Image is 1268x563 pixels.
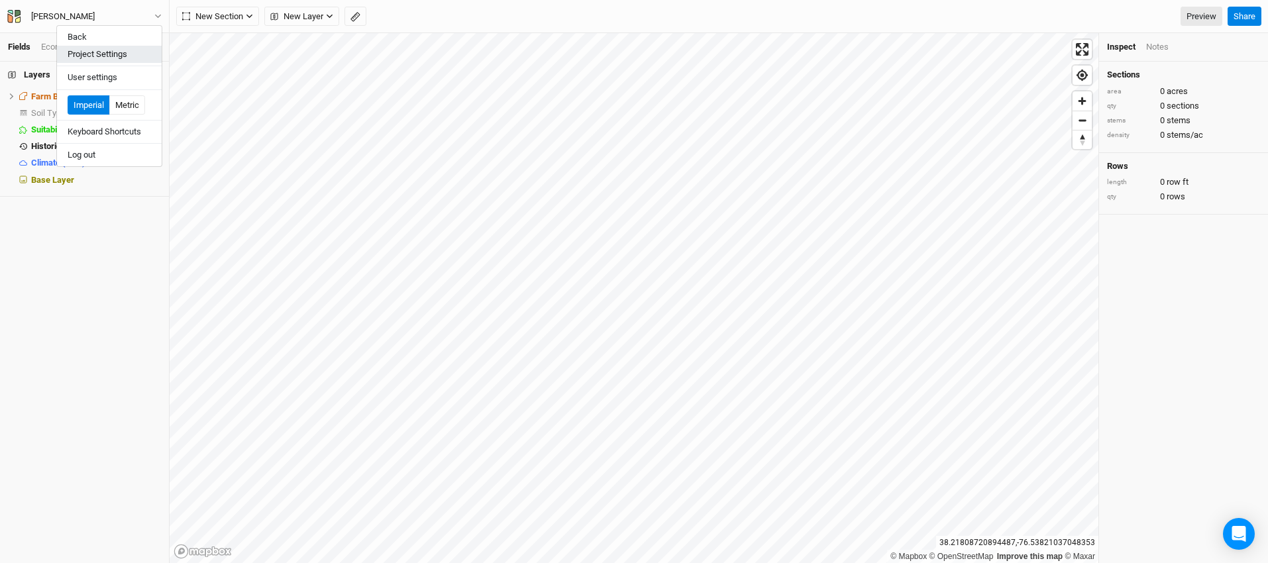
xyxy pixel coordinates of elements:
button: User settings [57,69,162,86]
button: New Layer [264,7,339,26]
div: Farm Boundary [31,91,161,102]
div: 0 [1107,129,1260,141]
button: Imperial [68,95,110,115]
span: rows [1167,191,1185,203]
button: Reset bearing to north [1073,130,1092,149]
button: Share [1228,7,1261,26]
div: length [1107,178,1153,187]
div: density [1107,130,1153,140]
button: Shortcut: M [344,7,366,26]
a: Maxar [1065,552,1095,561]
span: row ft [1167,176,1189,188]
span: Farm Boundary [31,91,89,101]
div: Suitability (U.S.) [31,125,161,135]
div: Open Intercom Messenger [1223,518,1255,550]
button: Enter fullscreen [1073,40,1092,59]
div: qty [1107,101,1153,111]
span: New Section [182,10,243,23]
div: 0 [1107,115,1260,127]
span: Soil Types & Attributes (U.S.) [31,108,138,118]
button: Metric [109,95,145,115]
span: Climate (U.S.) [31,158,85,168]
div: 0 [1107,100,1260,112]
div: Soil Types & Attributes (U.S.) [31,108,161,119]
button: Find my location [1073,66,1092,85]
button: Zoom out [1073,111,1092,130]
div: Economics [41,41,83,53]
h4: Sections [1107,70,1260,80]
div: 38.21808720894487 , -76.53821037048353 [936,536,1098,550]
span: Suitability (U.S.) [31,125,93,134]
a: Fields [8,42,30,52]
div: Charles Sasscer [31,10,95,23]
button: Log out [57,146,162,164]
div: Climate (U.S.) [31,158,161,168]
a: Preview [1181,7,1222,26]
button: New Section [176,7,259,26]
div: area [1107,87,1153,97]
span: Base Layer [31,175,74,185]
button: Back [57,28,162,46]
div: Inspect [1107,41,1136,53]
a: OpenStreetMap [929,552,994,561]
span: acres [1167,85,1188,97]
div: 0 [1107,85,1260,97]
h4: Rows [1107,161,1260,172]
div: 0 [1107,176,1260,188]
button: Project Settings [57,46,162,63]
canvas: Map [170,33,1098,563]
a: Mapbox logo [174,544,232,559]
span: stems [1167,115,1190,127]
span: sections [1167,100,1199,112]
div: qty [1107,192,1153,202]
span: Reset bearing to north [1073,130,1092,149]
button: Zoom in [1073,91,1092,111]
div: Base Layer [31,175,161,185]
button: Keyboard Shortcuts [57,123,162,140]
div: 0 [1107,191,1260,203]
a: Mapbox [890,552,927,561]
span: Historical Land Use (U.S.) [31,141,131,151]
div: Historical Land Use (U.S.) [31,141,161,152]
span: New Layer [270,10,323,23]
button: [PERSON_NAME] [7,9,162,24]
a: Improve this map [997,552,1063,561]
span: stems/ac [1167,129,1203,141]
div: [PERSON_NAME] [31,10,95,23]
div: Notes [1146,41,1169,53]
div: stems [1107,116,1153,126]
